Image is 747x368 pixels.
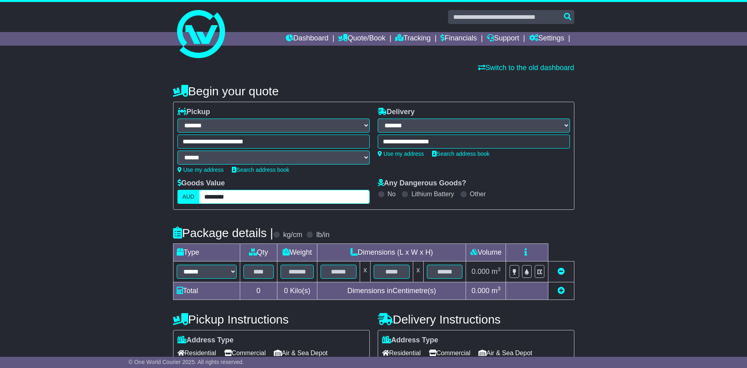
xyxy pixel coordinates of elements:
[284,287,288,295] span: 0
[470,190,486,198] label: Other
[472,267,490,275] span: 0.000
[232,167,289,173] a: Search address book
[177,347,216,359] span: Residential
[432,151,490,157] a: Search address book
[173,313,370,326] h4: Pickup Instructions
[492,267,501,275] span: m
[558,287,565,295] a: Add new item
[466,244,506,261] td: Volume
[240,244,277,261] td: Qty
[129,359,244,365] span: © One World Courier 2025. All rights reserved.
[286,32,329,46] a: Dashboard
[498,286,501,292] sup: 3
[224,347,266,359] span: Commercial
[173,84,574,98] h4: Begin your quote
[411,190,454,198] label: Lithium Battery
[177,167,224,173] a: Use my address
[240,282,277,300] td: 0
[382,347,421,359] span: Residential
[317,282,466,300] td: Dimensions in Centimetre(s)
[472,287,490,295] span: 0.000
[498,266,501,272] sup: 3
[277,244,317,261] td: Weight
[440,32,477,46] a: Financials
[316,231,329,239] label: lb/in
[558,267,565,275] a: Remove this item
[492,287,501,295] span: m
[274,347,328,359] span: Air & Sea Depot
[388,190,396,198] label: No
[177,336,234,345] label: Address Type
[317,244,466,261] td: Dimensions (L x W x H)
[277,282,317,300] td: Kilo(s)
[378,108,415,117] label: Delivery
[395,32,430,46] a: Tracking
[378,151,424,157] a: Use my address
[173,244,240,261] td: Type
[173,226,273,239] h4: Package details |
[487,32,519,46] a: Support
[177,190,200,204] label: AUD
[177,108,210,117] label: Pickup
[429,347,470,359] span: Commercial
[378,179,466,188] label: Any Dangerous Goods?
[173,282,240,300] td: Total
[360,261,371,282] td: x
[378,313,574,326] h4: Delivery Instructions
[478,64,574,72] a: Switch to the old dashboard
[529,32,564,46] a: Settings
[177,179,225,188] label: Goods Value
[478,347,532,359] span: Air & Sea Depot
[413,261,423,282] td: x
[338,32,385,46] a: Quote/Book
[283,231,302,239] label: kg/cm
[382,336,438,345] label: Address Type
